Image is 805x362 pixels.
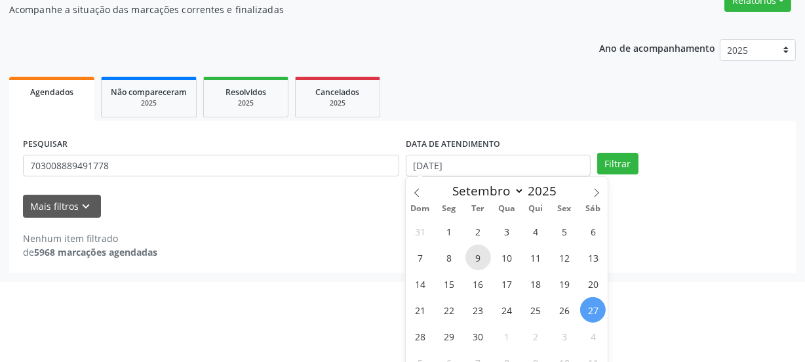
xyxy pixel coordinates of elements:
[597,153,638,175] button: Filtrar
[494,271,519,296] span: Setembro 17, 2025
[551,323,577,349] span: Outubro 3, 2025
[494,245,519,270] span: Setembro 10, 2025
[34,246,157,258] strong: 5968 marcações agendadas
[522,271,548,296] span: Setembro 18, 2025
[465,218,491,244] span: Setembro 2, 2025
[551,297,577,323] span: Setembro 26, 2025
[408,245,433,270] span: Setembro 7, 2025
[580,297,606,323] span: Setembro 27, 2025
[551,218,577,244] span: Setembro 5, 2025
[580,218,606,244] span: Setembro 6, 2025
[406,155,591,177] input: Selecione um intervalo
[437,245,462,270] span: Setembro 8, 2025
[23,195,101,218] button: Mais filtroskeyboard_arrow_down
[465,271,491,296] span: Setembro 16, 2025
[408,271,433,296] span: Setembro 14, 2025
[23,245,157,259] div: de
[524,182,568,199] input: Year
[522,218,548,244] span: Setembro 4, 2025
[551,271,577,296] span: Setembro 19, 2025
[79,199,94,214] i: keyboard_arrow_down
[408,323,433,349] span: Setembro 28, 2025
[9,3,560,16] p: Acompanhe a situação das marcações correntes e finalizadas
[437,297,462,323] span: Setembro 22, 2025
[437,323,462,349] span: Setembro 29, 2025
[406,205,435,213] span: Dom
[437,218,462,244] span: Setembro 1, 2025
[408,218,433,244] span: Agosto 31, 2025
[30,87,73,98] span: Agendados
[580,271,606,296] span: Setembro 20, 2025
[316,87,360,98] span: Cancelados
[522,297,548,323] span: Setembro 25, 2025
[580,323,606,349] span: Outubro 4, 2025
[521,205,550,213] span: Qui
[579,205,608,213] span: Sáb
[494,218,519,244] span: Setembro 3, 2025
[23,155,399,177] input: Nome, CNS
[465,297,491,323] span: Setembro 23, 2025
[111,98,187,108] div: 2025
[226,87,266,98] span: Resolvidos
[213,98,279,108] div: 2025
[522,323,548,349] span: Outubro 2, 2025
[111,87,187,98] span: Não compareceram
[408,297,433,323] span: Setembro 21, 2025
[305,98,370,108] div: 2025
[23,134,68,155] label: PESQUISAR
[463,205,492,213] span: Ter
[492,205,521,213] span: Qua
[550,205,579,213] span: Sex
[406,134,500,155] label: DATA DE ATENDIMENTO
[551,245,577,270] span: Setembro 12, 2025
[23,231,157,245] div: Nenhum item filtrado
[494,323,519,349] span: Outubro 1, 2025
[599,39,715,56] p: Ano de acompanhamento
[494,297,519,323] span: Setembro 24, 2025
[465,245,491,270] span: Setembro 9, 2025
[437,271,462,296] span: Setembro 15, 2025
[580,245,606,270] span: Setembro 13, 2025
[465,323,491,349] span: Setembro 30, 2025
[522,245,548,270] span: Setembro 11, 2025
[446,182,524,200] select: Month
[435,205,463,213] span: Seg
